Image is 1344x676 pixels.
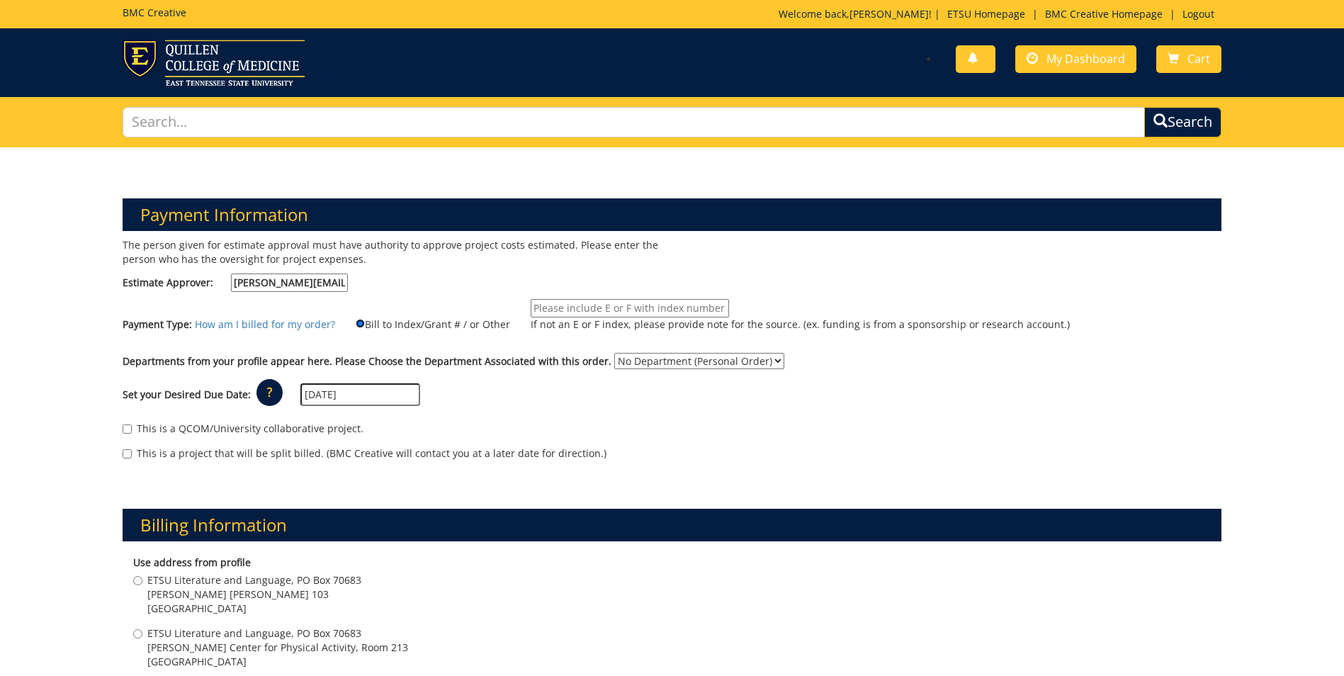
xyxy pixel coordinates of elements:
[1144,107,1221,137] button: Search
[123,40,305,86] img: ETSU logo
[1187,51,1210,67] span: Cart
[779,7,1221,21] p: Welcome back, ! | | |
[123,7,186,18] h5: BMC Creative
[1046,51,1125,67] span: My Dashboard
[231,274,348,292] input: Estimate Approver:
[1015,45,1136,73] a: My Dashboard
[147,573,361,587] span: ETSU Literature and Language, PO Box 70683
[147,655,408,669] span: [GEOGRAPHIC_DATA]
[147,602,361,616] span: [GEOGRAPHIC_DATA]
[256,379,283,406] p: ?
[123,424,132,434] input: This is a QCOM/University collaborative project.
[133,576,142,585] input: ETSU Literature and Language, PO Box 70683 [PERSON_NAME] [PERSON_NAME] 103 [GEOGRAPHIC_DATA]
[123,274,348,292] label: Estimate Approver:
[133,629,142,638] input: ETSU Literature and Language, PO Box 70683 [PERSON_NAME] Center for Physical Activity, Room 213 [...
[338,316,510,332] label: Bill to Index/Grant # / or Other
[147,641,408,655] span: [PERSON_NAME] Center for Physical Activity, Room 213
[940,7,1032,21] a: ETSU Homepage
[195,317,335,331] a: How am I billed for my order?
[147,587,361,602] span: [PERSON_NAME] [PERSON_NAME] 103
[123,388,251,402] label: Set your Desired Due Date:
[133,556,251,569] b: Use address from profile
[123,422,363,436] label: This is a QCOM/University collaborative project.
[123,446,606,461] label: This is a project that will be split billed. (BMC Creative will contact you at a later date for d...
[123,354,611,368] label: Departments from your profile appear here. Please Choose the Department Associated with this order.
[356,319,365,328] input: Bill to Index/Grant # / or Other
[123,107,1145,137] input: Search...
[531,299,729,317] input: If not an E or F index, please provide note for the source. (ex. funding is from a sponsorship or...
[531,317,1070,332] p: If not an E or F index, please provide note for the source. (ex. funding is from a sponsorship or...
[1175,7,1221,21] a: Logout
[123,317,192,332] label: Payment Type:
[849,7,929,21] a: [PERSON_NAME]
[123,509,1221,541] h3: Billing Information
[123,238,661,266] p: The person given for estimate approval must have authority to approve project costs estimated. Pl...
[123,449,132,458] input: This is a project that will be split billed. (BMC Creative will contact you at a later date for d...
[300,383,420,406] input: MM/DD/YYYY
[123,198,1221,231] h3: Payment Information
[147,626,408,641] span: ETSU Literature and Language, PO Box 70683
[1038,7,1170,21] a: BMC Creative Homepage
[1156,45,1221,73] a: Cart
